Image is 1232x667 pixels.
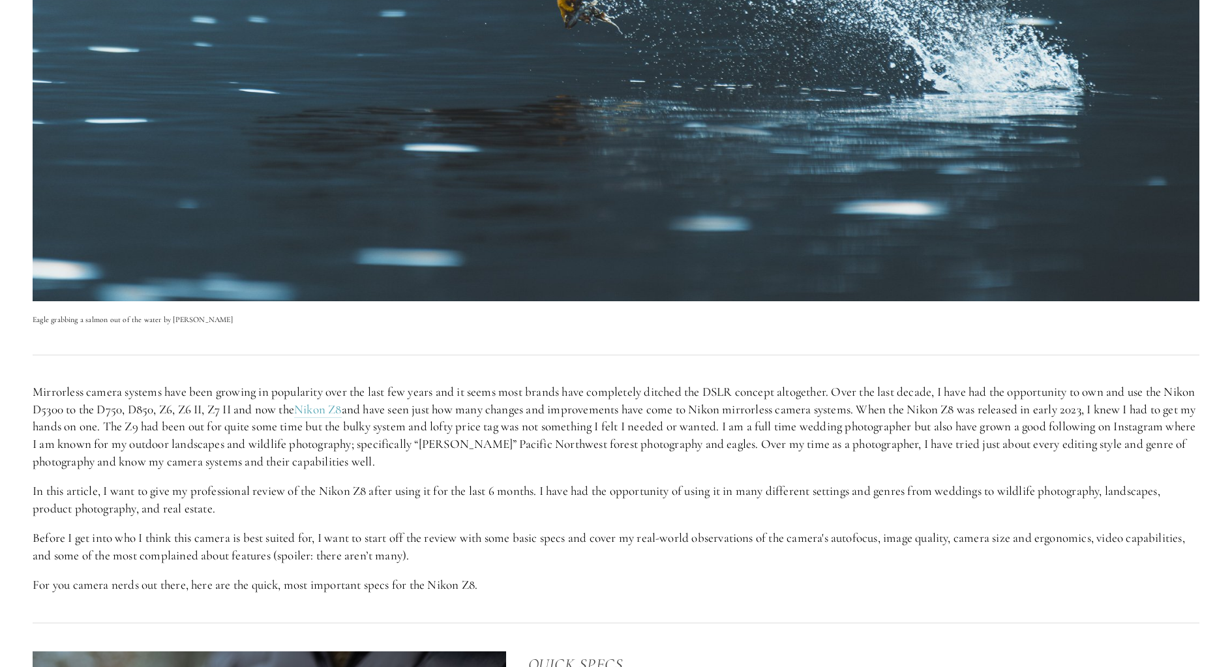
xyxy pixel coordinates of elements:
p: Eagle grabbing a salmon out of the water by [PERSON_NAME] [33,313,1199,326]
p: For you camera nerds out there, here are the quick, most important specs for the Nikon Z8. [33,576,1199,594]
a: Nikon Z8 [294,402,342,418]
p: Mirrorless camera systems have been growing in popularity over the last few years and it seems mo... [33,383,1199,470]
p: Before I get into who I think this camera is best suited for, I want to start off the review with... [33,529,1199,564]
p: In this article, I want to give my professional review of the Nikon Z8 after using it for the las... [33,482,1199,517]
